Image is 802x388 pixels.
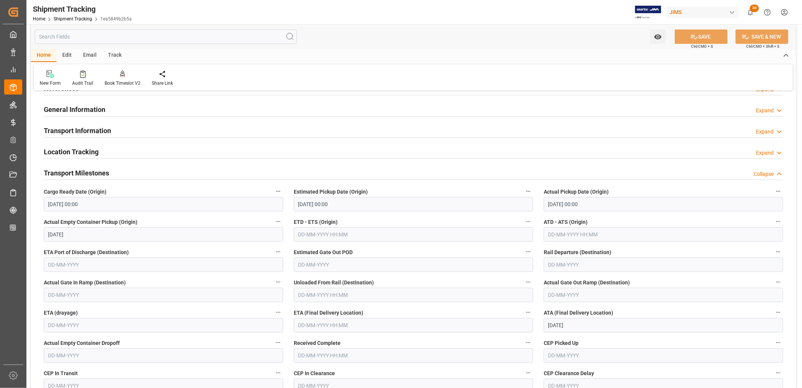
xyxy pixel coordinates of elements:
[750,5,759,12] span: 30
[44,348,283,363] input: DD-MM-YYYY
[44,339,120,347] span: Actual Empty Container Dropoff
[44,248,129,256] span: ETA Port of Discharge (Destination)
[31,49,57,62] div: Home
[691,43,713,49] span: Ctrl/CMD + S
[105,80,140,87] div: Book Timeslot V2
[102,49,127,62] div: Track
[44,258,283,272] input: DD-MM-YYYY
[273,368,283,378] button: CEP In Transit
[523,186,533,196] button: Estimated Pickup Date (Origin)
[773,247,783,257] button: Rail Departure (Destination)
[44,147,99,157] h2: Location Tracking
[44,279,126,287] span: Actual Gate In Ramp (Destination)
[756,128,774,136] div: Expand
[33,16,45,22] a: Home
[44,218,137,226] span: Actual Empty Container Pickup (Origin)
[44,104,105,115] h2: General Information
[44,227,283,242] input: DD-MM-YYYY
[759,4,776,21] button: Help Center
[544,318,783,332] input: DD-MM-YYYY
[523,368,533,378] button: CEP In Clearance
[756,107,774,115] div: Expand
[666,5,742,19] button: JIMS
[44,188,106,196] span: Cargo Ready Date (Origin)
[33,3,132,15] div: Shipment Tracking
[544,248,611,256] span: Rail Departure (Destination)
[773,307,783,317] button: ATA (Final Delivery Location)
[44,197,283,211] input: DD-MM-YYYY HH:MM
[675,29,728,44] button: SAVE
[44,318,283,332] input: DD-MM-YYYY
[294,248,353,256] span: Estimated Gate Out POD
[544,339,578,347] span: CEP Picked Up
[773,186,783,196] button: Actual Pickup Date (Origin)
[44,126,111,136] h2: Transport Information
[40,80,61,87] div: New Form
[544,188,609,196] span: Actual Pickup Date (Origin)
[754,170,774,178] div: Collapse
[544,227,783,242] input: DD-MM-YYYY HH:MM
[273,217,283,227] button: Actual Empty Container Pickup (Origin)
[273,247,283,257] button: ETA Port of Discharge (Destination)
[294,279,374,287] span: Unloaded From Rail (Destination)
[77,49,102,62] div: Email
[746,43,779,49] span: Ctrl/CMD + Shift + S
[523,247,533,257] button: Estimated Gate Out POD
[273,338,283,348] button: Actual Empty Container Dropoff
[294,188,368,196] span: Estimated Pickup Date (Origin)
[294,318,533,332] input: DD-MM-YYYY HH:MM
[635,6,661,19] img: Exertis%20JAM%20-%20Email%20Logo.jpg_1722504956.jpg
[44,309,78,317] span: ETA (drayage)
[294,348,533,363] input: DD-MM-YYYY HH:MM
[523,277,533,287] button: Unloaded From Rail (Destination)
[44,288,283,302] input: DD-MM-YYYY
[544,258,783,272] input: DD-MM-YYYY
[35,29,297,44] input: Search Fields
[44,168,109,178] h2: Transport Milestones
[544,279,630,287] span: Actual Gate Out Ramp (Destination)
[294,309,363,317] span: ETA (Final Delivery Location)
[773,217,783,227] button: ATD - ATS (Origin)
[756,149,774,157] div: Expand
[544,288,783,302] input: DD-MM-YYYY
[44,369,78,377] span: CEP In Transit
[72,80,93,87] div: Audit Trail
[57,49,77,62] div: Edit
[544,369,594,377] span: CEP Clearance Delay
[523,338,533,348] button: Received Complete
[294,218,338,226] span: ETD - ETS (Origin)
[54,16,92,22] a: Shipment Tracking
[294,258,533,272] input: DD-MM-YYYY
[773,277,783,287] button: Actual Gate Out Ramp (Destination)
[544,218,588,226] span: ATD - ATS (Origin)
[544,309,613,317] span: ATA (Final Delivery Location)
[523,217,533,227] button: ETD - ETS (Origin)
[294,288,533,302] input: DD-MM-YYYY HH:MM
[773,338,783,348] button: CEP Picked Up
[273,277,283,287] button: Actual Gate In Ramp (Destination)
[523,307,533,317] button: ETA (Final Delivery Location)
[273,186,283,196] button: Cargo Ready Date (Origin)
[273,307,283,317] button: ETA (drayage)
[294,227,533,242] input: DD-MM-YYYY HH:MM
[742,4,759,21] button: show 30 new notifications
[152,80,173,87] div: Share Link
[294,369,335,377] span: CEP In Clearance
[650,29,666,44] button: open menu
[544,348,783,363] input: DD-MM-YYYY
[294,339,341,347] span: Received Complete
[736,29,788,44] button: SAVE & NEW
[544,197,783,211] input: DD-MM-YYYY HH:MM
[773,368,783,378] button: CEP Clearance Delay
[666,7,739,18] div: JIMS
[294,197,533,211] input: DD-MM-YYYY HH:MM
